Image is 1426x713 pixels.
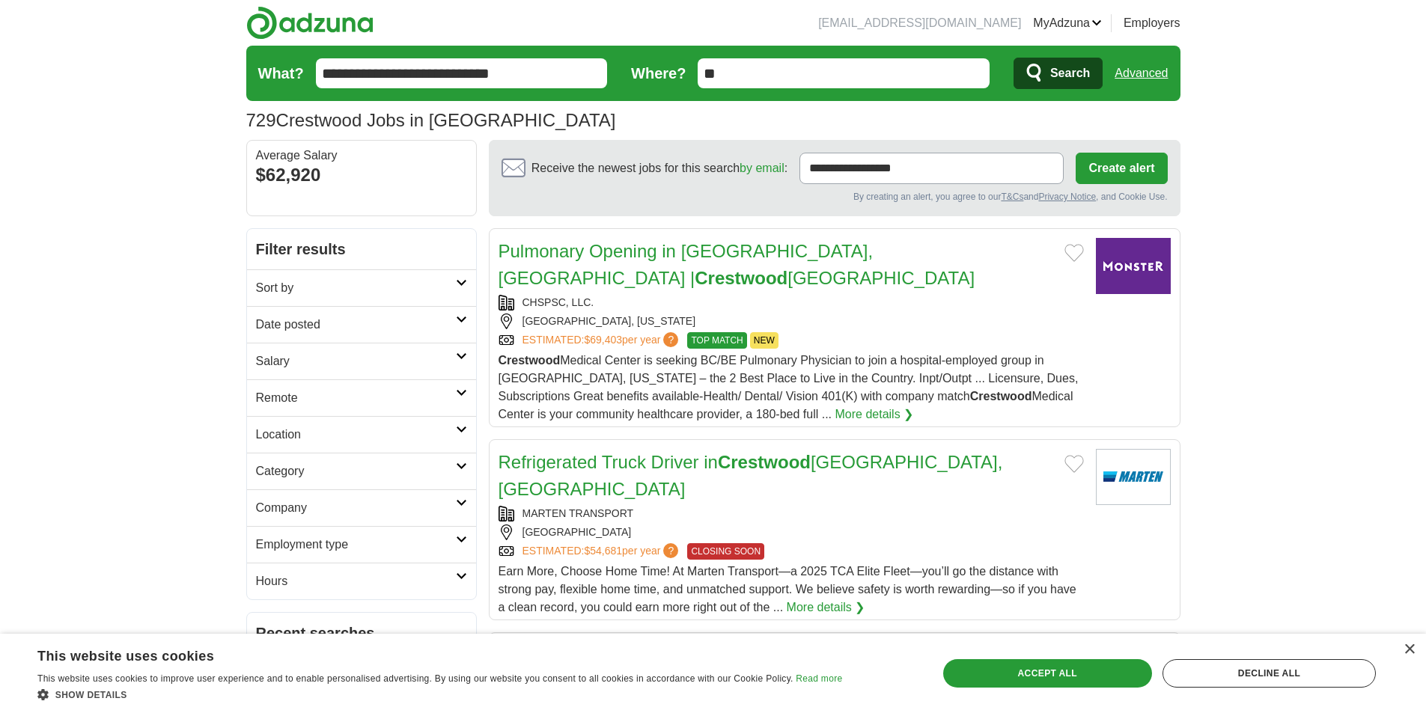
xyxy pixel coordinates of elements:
[256,389,456,407] h2: Remote
[1050,58,1090,88] span: Search
[522,332,682,349] a: ESTIMATED:$69,403per year?
[246,107,276,134] span: 729
[1064,455,1084,473] button: Add to favorite jobs
[499,524,1084,540] div: [GEOGRAPHIC_DATA]
[256,316,456,334] h2: Date posted
[256,352,456,370] h2: Salary
[499,313,1084,329] div: [GEOGRAPHIC_DATA], [US_STATE]
[584,545,622,557] span: $54,681
[687,543,764,560] span: CLOSING SOON
[787,599,865,616] a: More details ❯
[256,572,456,590] h2: Hours
[499,452,1003,499] a: Refrigerated Truck Driver inCrestwood[GEOGRAPHIC_DATA], [GEOGRAPHIC_DATA]
[1014,58,1103,89] button: Search
[247,379,476,416] a: Remote
[687,332,746,349] span: TOP MATCH
[256,499,456,517] h2: Company
[55,690,127,700] span: Show details
[1038,192,1096,202] a: Privacy Notice
[256,462,456,480] h2: Category
[256,622,467,644] h2: Recent searches
[37,673,793,684] span: This website uses cookies to improve user experience and to enable personalised advertising. By u...
[246,110,616,130] h1: Crestwood Jobs in [GEOGRAPHIC_DATA]
[1163,659,1376,688] div: Decline all
[247,416,476,453] a: Location
[740,162,784,174] a: by email
[37,687,842,702] div: Show details
[247,269,476,306] a: Sort by
[256,536,456,554] h2: Employment type
[1064,244,1084,262] button: Add to favorite jobs
[1404,644,1415,655] div: Close
[943,659,1152,688] div: Accept all
[750,332,778,349] span: NEW
[695,268,787,288] strong: Crestwood
[247,489,476,526] a: Company
[246,6,374,40] img: Adzuna logo
[247,229,476,269] h2: Filter results
[584,334,622,346] span: $69,403
[499,354,1079,420] span: Medical Center is seeking BC/BE Pulmonary Physician to join a hospital-employed group in [GEOGRAP...
[256,279,456,297] h2: Sort by
[970,390,1032,403] strong: Crestwood
[1076,153,1167,184] button: Create alert
[256,426,456,444] h2: Location
[247,526,476,563] a: Employment type
[256,150,467,162] div: Average Salary
[256,162,467,189] div: $62,920
[499,565,1076,613] span: Earn More, Choose Home Time! At Marten Transport—a 2025 TCA Elite Fleet—you’ll go the distance wi...
[796,673,842,684] a: Read more, opens a new window
[247,563,476,599] a: Hours
[499,241,975,288] a: Pulmonary Opening in [GEOGRAPHIC_DATA], [GEOGRAPHIC_DATA] |Crestwood[GEOGRAPHIC_DATA]
[531,159,787,177] span: Receive the newest jobs for this search :
[1115,58,1168,88] a: Advanced
[1096,449,1171,505] img: Marten Transport logo
[522,543,682,560] a: ESTIMATED:$54,681per year?
[1001,192,1023,202] a: T&Cs
[663,332,678,347] span: ?
[247,453,476,489] a: Category
[663,543,678,558] span: ?
[1033,14,1102,32] a: MyAdzuna
[502,190,1168,204] div: By creating an alert, you agree to our and , and Cookie Use.
[631,62,686,85] label: Where?
[247,306,476,343] a: Date posted
[1096,238,1171,294] img: Company logo
[499,295,1084,310] div: CHSPSC, LLC.
[37,643,805,665] div: This website uses cookies
[818,14,1021,32] li: [EMAIL_ADDRESS][DOMAIN_NAME]
[522,507,634,519] a: MARTEN TRANSPORT
[835,406,914,423] a: More details ❯
[247,343,476,379] a: Salary
[499,354,561,367] strong: Crestwood
[718,452,811,472] strong: Crestwood
[1124,14,1180,32] a: Employers
[258,62,304,85] label: What?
